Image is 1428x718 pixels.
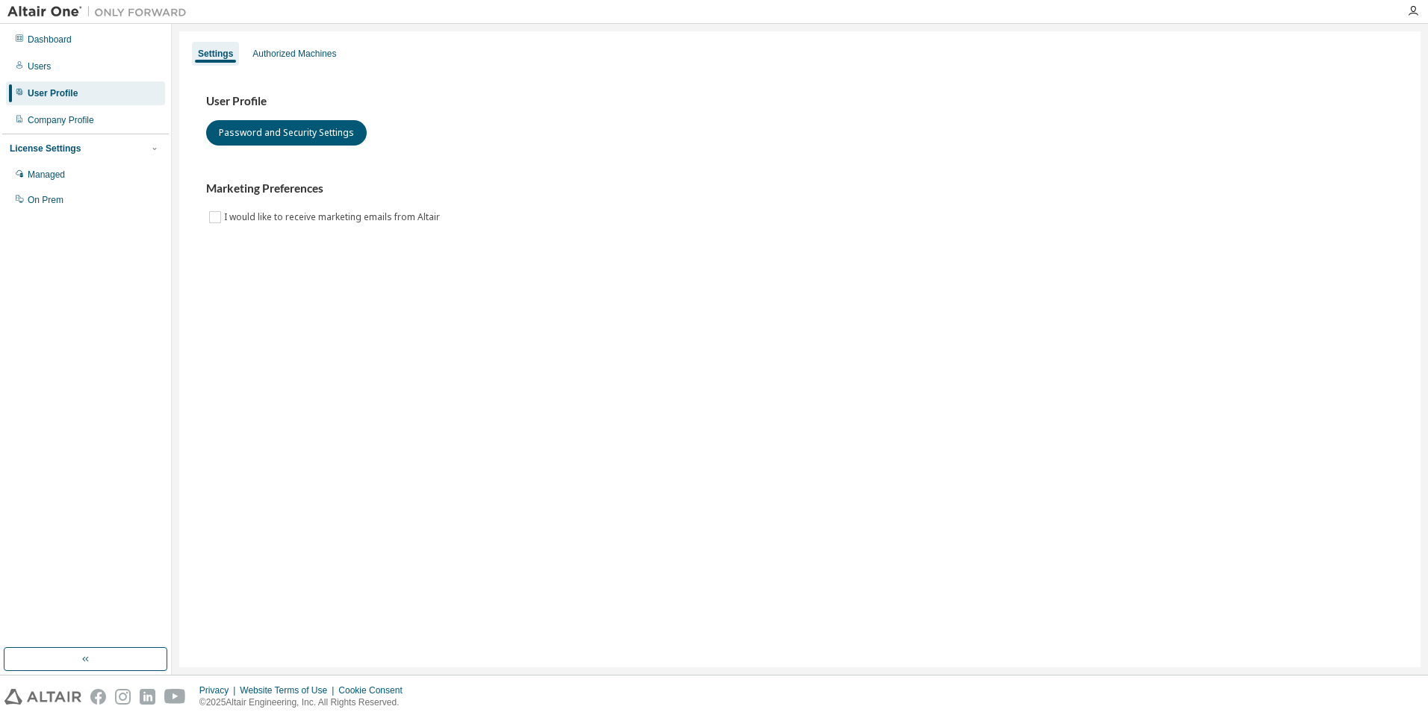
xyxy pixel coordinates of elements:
div: Dashboard [28,34,72,46]
img: linkedin.svg [140,689,155,705]
h3: User Profile [206,94,1394,109]
div: Cookie Consent [338,684,411,696]
img: instagram.svg [115,689,131,705]
div: Managed [28,169,65,181]
div: Privacy [199,684,240,696]
div: Website Terms of Use [240,684,338,696]
p: © 2025 Altair Engineering, Inc. All Rights Reserved. [199,696,412,709]
div: Company Profile [28,114,94,126]
img: Altair One [7,4,194,19]
img: facebook.svg [90,689,106,705]
img: youtube.svg [164,689,186,705]
label: I would like to receive marketing emails from Altair [224,208,443,226]
img: altair_logo.svg [4,689,81,705]
div: License Settings [10,143,81,154]
div: Authorized Machines [252,48,336,60]
div: On Prem [28,194,63,206]
button: Password and Security Settings [206,120,367,146]
div: Settings [198,48,233,60]
div: Users [28,60,51,72]
div: User Profile [28,87,78,99]
h3: Marketing Preferences [206,181,1394,196]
